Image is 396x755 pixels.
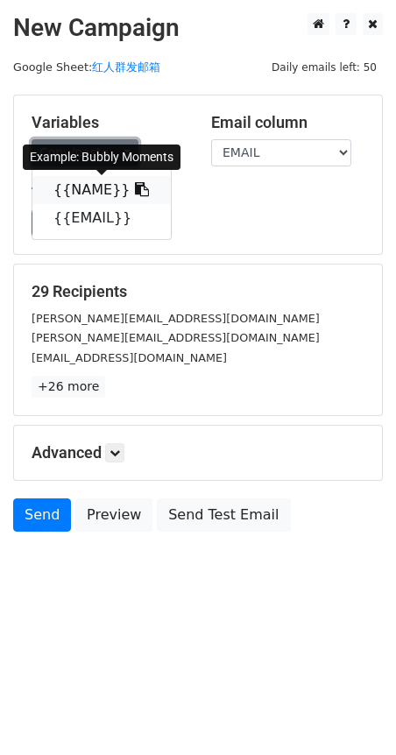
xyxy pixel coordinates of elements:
[265,58,383,77] span: Daily emails left: 50
[265,60,383,74] a: Daily emails left: 50
[13,498,71,532] a: Send
[13,13,383,43] h2: New Campaign
[32,312,320,325] small: [PERSON_NAME][EMAIL_ADDRESS][DOMAIN_NAME]
[32,204,171,232] a: {{EMAIL}}
[32,176,171,204] a: {{NAME}}
[157,498,290,532] a: Send Test Email
[211,113,364,132] h5: Email column
[32,282,364,301] h5: 29 Recipients
[32,443,364,462] h5: Advanced
[23,145,180,170] div: Example: Bubbly Moments
[308,671,396,755] iframe: Chat Widget
[13,60,160,74] small: Google Sheet:
[32,351,227,364] small: [EMAIL_ADDRESS][DOMAIN_NAME]
[75,498,152,532] a: Preview
[308,671,396,755] div: 聊天小组件
[32,113,185,132] h5: Variables
[92,60,160,74] a: 红人群发邮箱
[32,376,105,398] a: +26 more
[32,331,320,344] small: [PERSON_NAME][EMAIL_ADDRESS][DOMAIN_NAME]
